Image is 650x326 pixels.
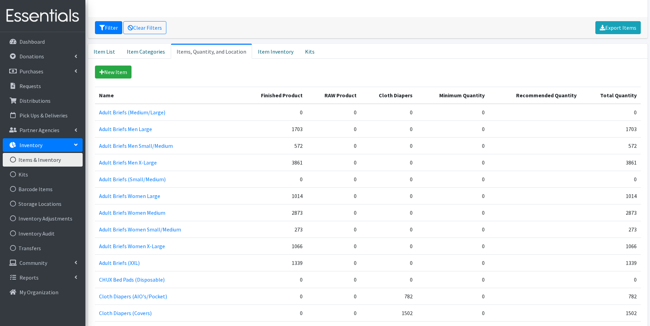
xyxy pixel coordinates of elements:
a: Item Inventory [252,44,299,59]
td: 3861 [240,154,307,171]
td: 1339 [581,254,641,271]
a: Adult Briefs Men X-Large [99,159,157,166]
td: 1066 [581,238,641,254]
td: 0 [361,121,417,137]
td: 0 [240,171,307,187]
td: 0 [361,271,417,288]
td: 0 [417,187,488,204]
a: Adult Briefs Women Medium [99,209,165,216]
a: Inventory [3,138,83,152]
p: Donations [19,53,44,60]
td: 0 [417,304,488,321]
td: 0 [417,238,488,254]
td: 0 [361,104,417,121]
a: Cloth Diapers (AIO's/Pocket) [99,293,167,300]
a: Pick Ups & Deliveries [3,109,83,122]
a: Inventory Audit [3,227,83,240]
a: Adult Briefs Women Small/Medium [99,226,181,233]
td: 1502 [581,304,641,321]
a: Partner Agencies [3,123,83,137]
td: 0 [361,254,417,271]
p: Requests [19,83,41,89]
td: 0 [361,204,417,221]
td: 0 [307,104,361,121]
td: 1066 [240,238,307,254]
a: Kits [299,44,320,59]
td: 1703 [240,121,307,137]
a: Purchases [3,65,83,78]
td: 0 [581,104,641,121]
td: 782 [361,288,417,304]
td: 273 [240,221,307,238]
p: Community [19,259,47,266]
td: 0 [361,154,417,171]
td: 0 [361,137,417,154]
a: Item Categories [121,44,171,59]
th: Minimum Quantity [417,87,488,104]
a: Adult Briefs Women Large [99,193,160,199]
td: 273 [581,221,641,238]
a: Adult Briefs (Medium/Large) [99,109,165,116]
th: Cloth Diapers [361,87,417,104]
a: Donations [3,49,83,63]
a: Kits [3,168,83,181]
td: 0 [361,221,417,238]
p: Inventory [19,142,42,148]
a: Clear Filters [123,21,166,34]
a: Requests [3,79,83,93]
a: Adult Briefs Men Small/Medium [99,142,173,149]
a: Adult Briefs (Small/Medium) [99,176,166,183]
td: 0 [417,137,488,154]
p: My Organization [19,289,58,296]
td: 0 [240,104,307,121]
td: 1703 [581,121,641,137]
td: 0 [361,238,417,254]
td: 0 [361,187,417,204]
button: Filter [95,21,122,34]
td: 1502 [361,304,417,321]
td: 0 [240,288,307,304]
img: HumanEssentials [3,4,83,27]
p: Partner Agencies [19,127,59,133]
p: Distributions [19,97,51,104]
td: 0 [417,204,488,221]
td: 0 [417,221,488,238]
a: Transfers [3,241,83,255]
td: 0 [240,304,307,321]
td: 0 [581,271,641,288]
td: 0 [581,171,641,187]
td: 0 [417,121,488,137]
a: My Organization [3,285,83,299]
td: 0 [417,104,488,121]
td: 0 [417,254,488,271]
a: Items & Inventory [3,153,83,167]
th: RAW Product [307,87,361,104]
a: Distributions [3,94,83,108]
p: Dashboard [19,38,45,45]
a: New Item [95,66,132,79]
td: 0 [307,288,361,304]
td: 1014 [581,187,641,204]
td: 0 [307,271,361,288]
a: Community [3,256,83,270]
td: 0 [307,304,361,321]
th: Recommended Quantity [489,87,581,104]
td: 0 [307,221,361,238]
a: Item List [88,44,121,59]
a: Inventory Adjustments [3,212,83,225]
td: 3861 [581,154,641,171]
a: Adult Briefs (XXL) [99,259,140,266]
a: CHUX Bed Pads (Disposable) [99,276,165,283]
p: Pick Ups & Deliveries [19,112,68,119]
a: Barcode Items [3,182,83,196]
td: 0 [307,154,361,171]
a: Adult Briefs Women X-Large [99,243,165,250]
a: Storage Locations [3,197,83,211]
td: 0 [417,288,488,304]
td: 0 [417,171,488,187]
a: Cloth Diapers (Covers) [99,310,152,316]
td: 0 [307,204,361,221]
td: 0 [307,238,361,254]
td: 2873 [240,204,307,221]
td: 0 [417,154,488,171]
